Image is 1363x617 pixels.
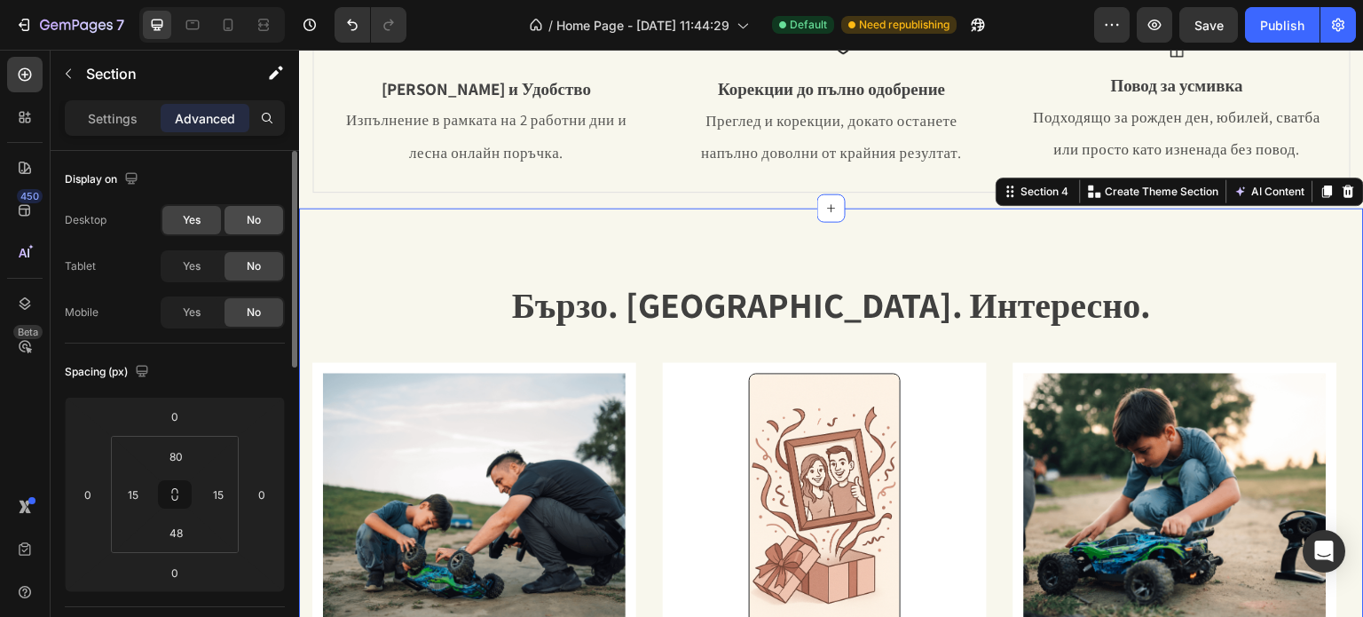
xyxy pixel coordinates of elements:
span: Повод за усмивка [812,25,944,46]
div: Tablet [65,258,96,274]
div: Spacing (px) [65,360,153,384]
span: Yes [183,212,201,228]
button: AI Content [932,131,1010,153]
div: Display on [65,168,142,192]
span: Need republishing [859,17,949,33]
p: Advanced [175,109,235,128]
span: Yes [183,258,201,274]
span: No [247,212,261,228]
input: 0 [75,481,101,508]
span: No [247,258,261,274]
img: gempages_582626784705512280-4bc4aedd-8084-4e71-b1f9-3316c7b07d29.png [725,324,1028,587]
div: 450 [17,189,43,203]
span: Save [1194,18,1224,33]
div: Section 4 [719,134,774,150]
span: No [247,305,261,320]
div: Publish [1260,16,1304,35]
div: Mobile [65,305,98,320]
div: Desktop [65,212,106,228]
div: Open Intercom Messenger [1303,530,1345,573]
p: Settings [88,109,138,128]
p: Create Theme Section [807,134,920,150]
p: 7 [116,14,124,36]
input: 80px [158,443,193,470]
button: Save [1179,7,1238,43]
input: 48px [158,519,193,546]
span: Подходящо за рожден ден, юбилей, сватба или просто като изненада без повод. [734,58,1021,110]
input: 0 [248,481,275,508]
span: / [548,16,553,35]
img: gempages_582626784705512280-bc391504-0c73-440c-aef2-5cab7451379c.png [24,324,327,587]
input: 0 [157,559,193,586]
div: Beta [13,325,43,339]
iframe: Design area [299,50,1363,617]
span: Yes [183,305,201,320]
input: 15px [205,481,232,508]
button: Publish [1245,7,1320,43]
span: Преглед и корекции, докато останете напълно доволни от крайния резултат. [402,61,663,114]
img: gempages_582626784705512280-8f3057b2-7a33-423a-8c19-9f1f82f2818e.png [450,324,601,590]
input: 0 [157,403,193,430]
span: Бързо. [GEOGRAPHIC_DATA]. Интересно. [212,232,852,278]
p: Section [86,63,232,84]
span: Home Page - [DATE] 11:44:29 [556,16,729,35]
input: 15px [120,481,146,508]
div: Undo/Redo [335,7,406,43]
span: Default [790,17,827,33]
button: 7 [7,7,132,43]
